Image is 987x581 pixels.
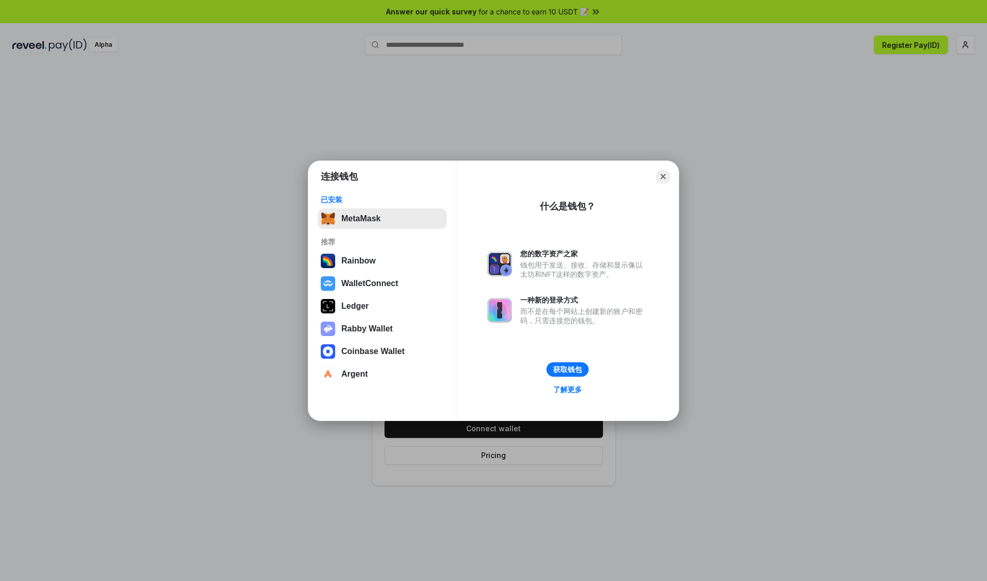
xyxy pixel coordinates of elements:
[321,367,335,381] img: svg+xml,%3Csvg%20width%3D%2228%22%20height%3D%2228%22%20viewBox%3D%220%200%2028%2028%22%20fill%3D...
[656,169,670,184] button: Close
[321,299,335,313] img: svg+xml,%3Csvg%20xmlns%3D%22http%3A%2F%2Fwww.w3.org%2F2000%2Fsvg%22%20width%3D%2228%22%20height%3...
[520,307,648,325] div: 而不是在每个网站上创建新的账户和密码，只需连接您的钱包。
[318,296,447,316] button: Ledger
[520,260,648,279] div: 钱包用于发送、接收、存储和显示像以太坊和NFT这样的数字资产。
[341,279,398,288] div: WalletConnect
[321,170,358,183] h1: 连接钱包
[487,252,512,276] img: svg+xml,%3Csvg%20xmlns%3D%22http%3A%2F%2Fwww.w3.org%2F2000%2Fsvg%22%20fill%3D%22none%22%20viewBox...
[546,362,589,377] button: 获取钱包
[321,195,444,204] div: 已安装
[321,322,335,336] img: svg+xml,%3Csvg%20xmlns%3D%22http%3A%2F%2Fwww.w3.org%2F2000%2Fsvg%22%20fill%3D%22none%22%20viewBox...
[318,208,447,229] button: MetaMask
[318,319,447,339] button: Rabby Wallet
[341,324,393,333] div: Rabby Wallet
[540,200,595,213] div: 什么是钱包？
[520,249,648,258] div: 您的数字资产之家
[321,212,335,226] img: svg+xml,%3Csvg%20fill%3D%22none%22%20height%3D%2233%22%20viewBox%3D%220%200%2035%2033%22%20width%...
[553,385,582,394] div: 了解更多
[341,302,369,311] div: Ledger
[321,237,444,247] div: 推荐
[553,365,582,374] div: 获取钱包
[487,298,512,323] img: svg+xml,%3Csvg%20xmlns%3D%22http%3A%2F%2Fwww.w3.org%2F2000%2Fsvg%22%20fill%3D%22none%22%20viewBox...
[321,254,335,268] img: svg+xml,%3Csvg%20width%3D%22120%22%20height%3D%22120%22%20viewBox%3D%220%200%20120%20120%22%20fil...
[547,383,588,396] a: 了解更多
[341,369,368,379] div: Argent
[318,251,447,271] button: Rainbow
[321,344,335,359] img: svg+xml,%3Csvg%20width%3D%2228%22%20height%3D%2228%22%20viewBox%3D%220%200%2028%2028%22%20fill%3D...
[318,364,447,384] button: Argent
[318,273,447,294] button: WalletConnect
[341,347,405,356] div: Coinbase Wallet
[341,214,380,223] div: MetaMask
[318,341,447,362] button: Coinbase Wallet
[321,276,335,291] img: svg+xml,%3Csvg%20width%3D%2228%22%20height%3D%2228%22%20viewBox%3D%220%200%2028%2028%22%20fill%3D...
[520,295,648,305] div: 一种新的登录方式
[341,256,376,266] div: Rainbow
